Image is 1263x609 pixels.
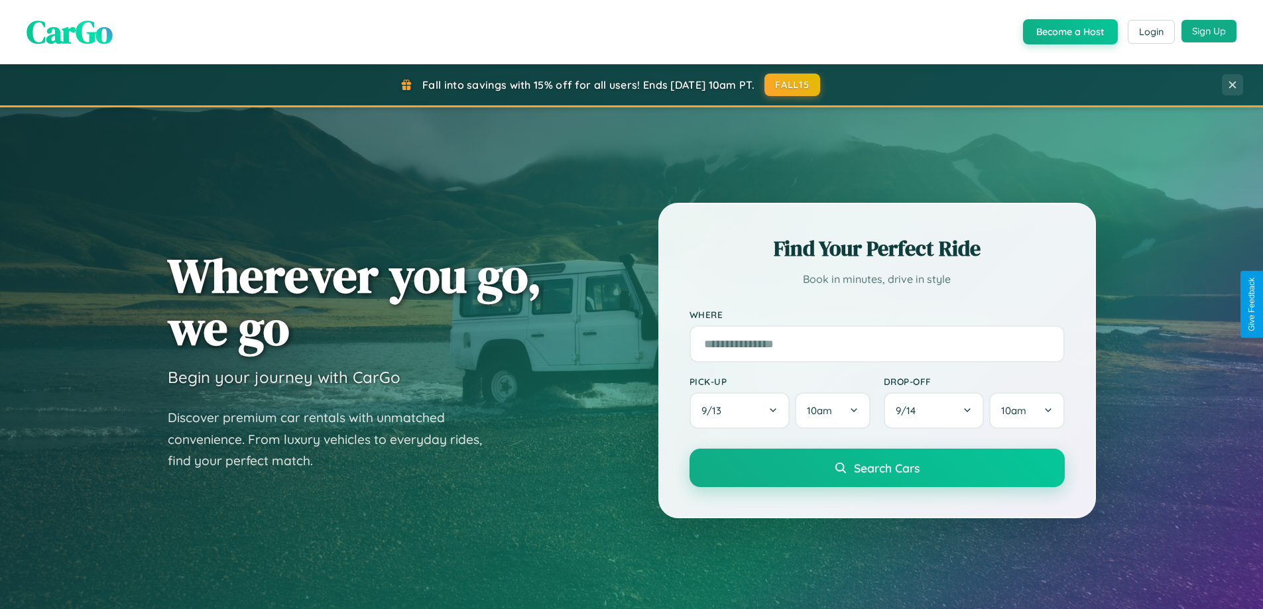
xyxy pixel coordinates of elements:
span: CarGo [27,10,113,54]
label: Where [690,309,1065,320]
label: Drop-off [884,376,1065,387]
span: 9 / 13 [701,404,728,417]
button: 10am [989,392,1064,429]
button: Sign Up [1181,20,1236,42]
span: 10am [1001,404,1026,417]
label: Pick-up [690,376,871,387]
h3: Begin your journey with CarGo [168,367,400,387]
button: FALL15 [764,74,820,96]
span: Fall into savings with 15% off for all users! Ends [DATE] 10am PT. [422,78,754,91]
button: 9/13 [690,392,790,429]
span: 9 / 14 [896,404,922,417]
button: Become a Host [1023,19,1118,44]
button: 9/14 [884,392,985,429]
h1: Wherever you go, we go [168,249,542,354]
button: 10am [795,392,870,429]
h2: Find Your Perfect Ride [690,234,1065,263]
p: Discover premium car rentals with unmatched convenience. From luxury vehicles to everyday rides, ... [168,407,499,472]
button: Login [1128,20,1175,44]
span: Search Cars [854,461,920,475]
p: Book in minutes, drive in style [690,270,1065,289]
span: 10am [807,404,832,417]
button: Search Cars [690,449,1065,487]
div: Give Feedback [1247,278,1256,331]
